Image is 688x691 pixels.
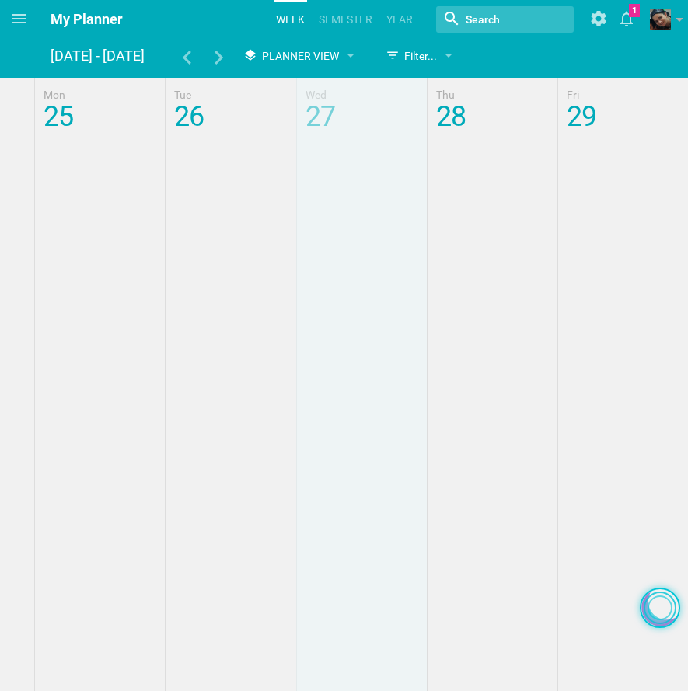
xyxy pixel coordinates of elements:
[51,11,123,27] span: My Planner
[386,47,437,65] div: Filter...
[262,50,339,62] span: Planner View
[464,9,546,30] input: Search
[384,2,415,37] a: Year
[316,2,375,37] a: semester
[274,2,307,37] a: Week
[51,42,152,70] div: [DATE] - [DATE]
